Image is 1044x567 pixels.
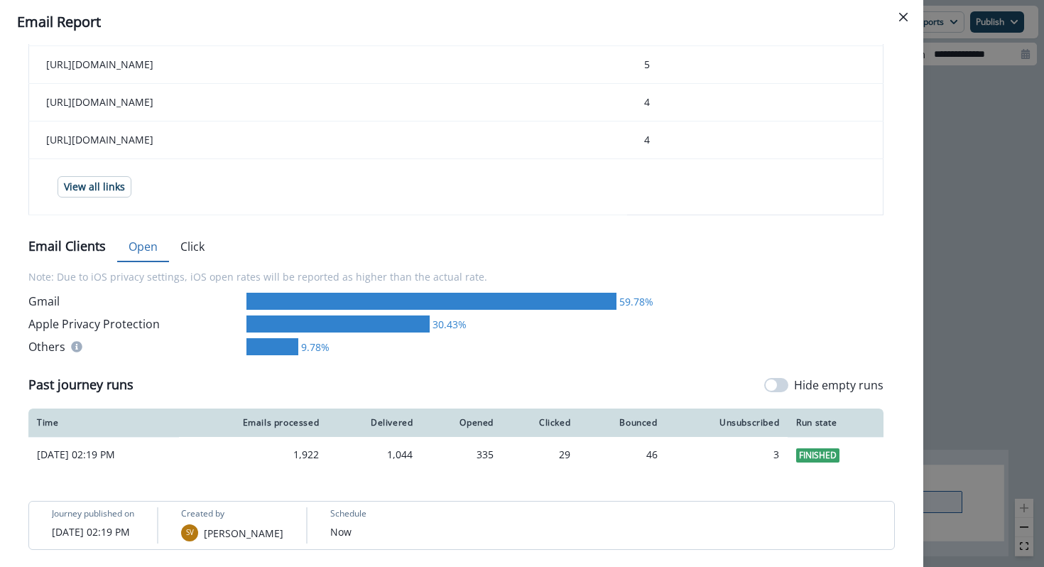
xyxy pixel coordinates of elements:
div: Email Report [17,11,906,33]
div: 9.78% [298,340,330,355]
p: Past journey runs [28,375,134,394]
div: 29 [511,448,570,462]
div: Bounced [587,417,657,428]
div: Run state [796,417,875,428]
button: Click [169,232,216,262]
p: Note: Due to iOS privacy settings, iOS open rates will be reported as higher than the actual rate. [28,261,883,293]
td: [URL][DOMAIN_NAME] [29,121,627,159]
div: Clicked [511,417,570,428]
div: Others [28,338,241,355]
p: Journey published on [52,507,134,520]
div: Delivered [336,417,413,428]
span: Finished [796,448,839,463]
td: [URL][DOMAIN_NAME] [29,84,627,121]
p: Now [330,524,352,539]
div: Unsubscribed [675,417,780,428]
div: Time [37,417,170,428]
p: [DATE] 02:19 PM [52,524,130,539]
p: Email Clients [28,237,106,256]
td: [URL][DOMAIN_NAME] [29,46,627,84]
div: Apple Privacy Protection [28,315,241,333]
p: Schedule [330,507,366,520]
div: Emails processed [187,417,319,428]
button: View all links [58,176,131,198]
p: [DATE] 02:19 PM [37,448,170,462]
td: 4 [627,121,883,159]
div: 30.43% [430,317,467,332]
p: [PERSON_NAME] [204,526,283,541]
div: 1,922 [187,448,319,462]
button: Open [117,232,169,262]
div: 46 [587,448,657,462]
td: 5 [627,46,883,84]
button: Close [892,6,915,28]
div: 3 [675,448,780,462]
p: Hide empty runs [794,377,883,394]
td: 4 [627,84,883,121]
div: Siya Verma [186,529,194,536]
div: 1,044 [336,448,413,462]
div: 335 [430,448,494,462]
div: 59.78% [616,294,653,309]
p: Created by [181,507,224,520]
p: View all links [64,181,125,193]
div: Opened [430,417,494,428]
div: Gmail [28,293,241,310]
